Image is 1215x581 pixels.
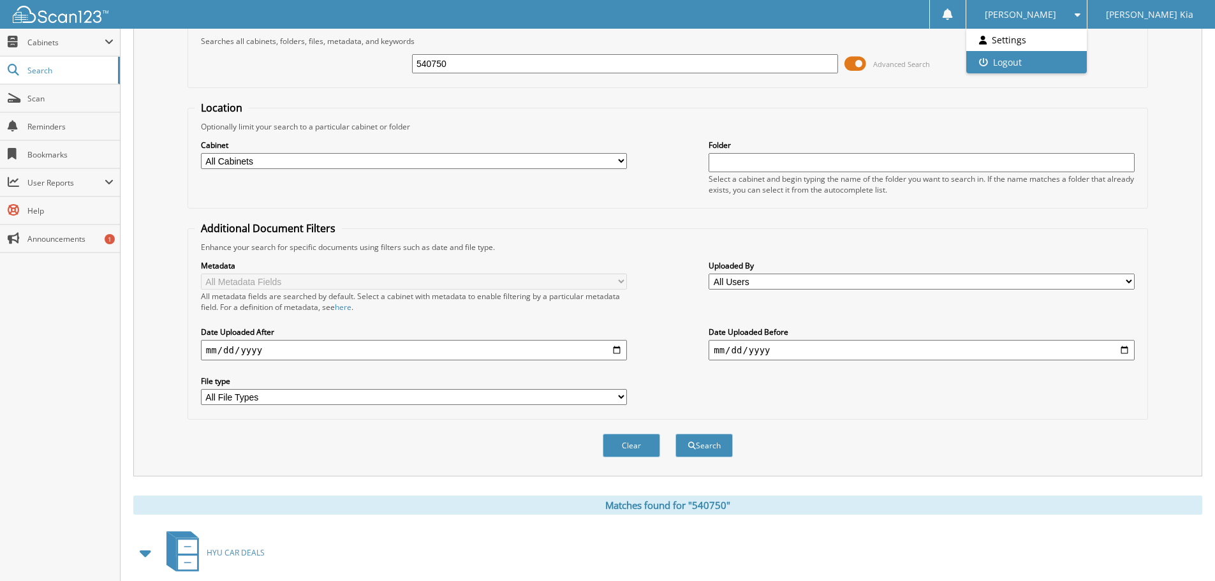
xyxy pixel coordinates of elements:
[27,121,114,132] span: Reminders
[201,291,627,313] div: All metadata fields are searched by default. Select a cabinet with metadata to enable filtering b...
[195,36,1141,47] div: Searches all cabinets, folders, files, metadata, and keywords
[966,29,1087,51] a: Settings
[195,242,1141,253] div: Enhance your search for specific documents using filters such as date and file type.
[709,260,1135,271] label: Uploaded By
[133,496,1202,515] div: Matches found for "540750"
[27,65,112,76] span: Search
[873,59,930,69] span: Advanced Search
[201,376,627,386] label: File type
[207,547,265,558] span: HYU CAR DEALS
[966,51,1087,73] a: Logout
[201,327,627,337] label: Date Uploaded After
[27,177,105,188] span: User Reports
[603,434,660,457] button: Clear
[13,6,108,23] img: scan123-logo-white.svg
[27,93,114,104] span: Scan
[1151,520,1215,581] iframe: Chat Widget
[27,149,114,160] span: Bookmarks
[709,340,1135,360] input: end
[675,434,733,457] button: Search
[195,121,1141,132] div: Optionally limit your search to a particular cabinet or folder
[27,37,105,48] span: Cabinets
[27,233,114,244] span: Announcements
[709,140,1135,151] label: Folder
[201,260,627,271] label: Metadata
[195,101,249,115] legend: Location
[201,140,627,151] label: Cabinet
[27,205,114,216] span: Help
[985,11,1056,18] span: [PERSON_NAME]
[1106,11,1193,18] span: [PERSON_NAME] Kia
[195,221,342,235] legend: Additional Document Filters
[201,340,627,360] input: start
[335,302,351,313] a: here
[709,173,1135,195] div: Select a cabinet and begin typing the name of the folder you want to search in. If the name match...
[709,327,1135,337] label: Date Uploaded Before
[105,234,115,244] div: 1
[159,527,265,578] a: HYU CAR DEALS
